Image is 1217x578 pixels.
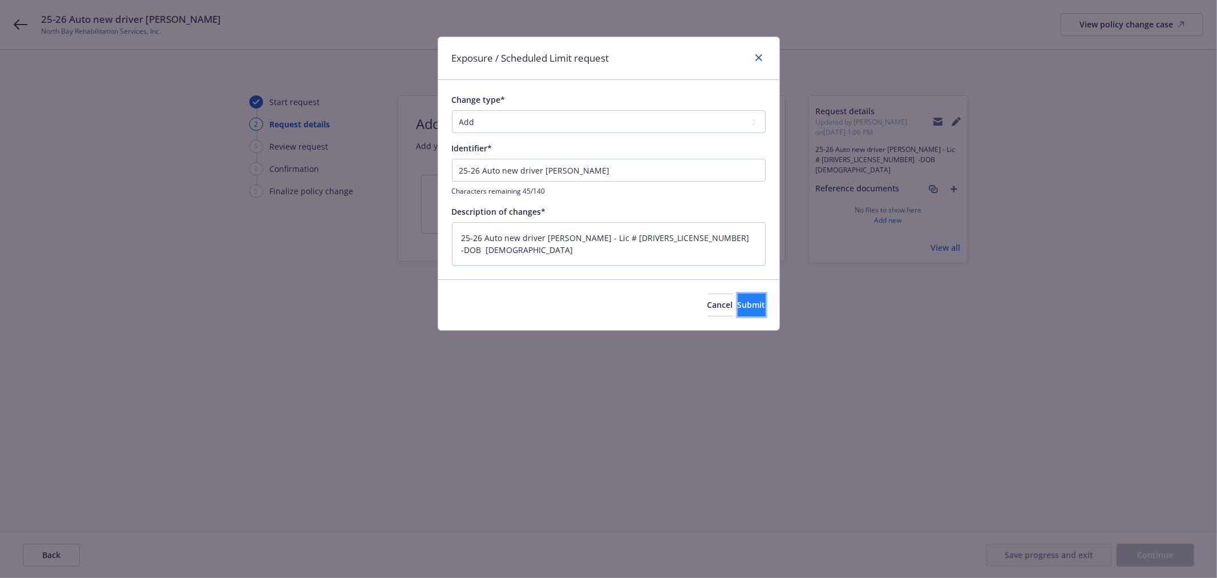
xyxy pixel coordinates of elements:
[452,222,766,266] textarea: 25-26 Auto new driver [PERSON_NAME] - Lic # [DRIVERS_LICENSE_NUMBER] -DOB [DEMOGRAPHIC_DATA]
[452,94,506,105] span: Change type*
[452,51,609,66] h1: Exposure / Scheduled Limit request
[452,143,492,154] span: Identifier*
[707,299,733,310] span: Cancel
[452,186,766,196] span: Characters remaining 45/140
[452,206,546,217] span: Description of changes*
[452,159,766,182] input: This will be shown in the policy change history list for your reference.
[738,299,766,310] span: Submit
[752,51,766,65] a: close
[707,294,733,316] button: Cancel
[738,294,766,316] button: Submit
